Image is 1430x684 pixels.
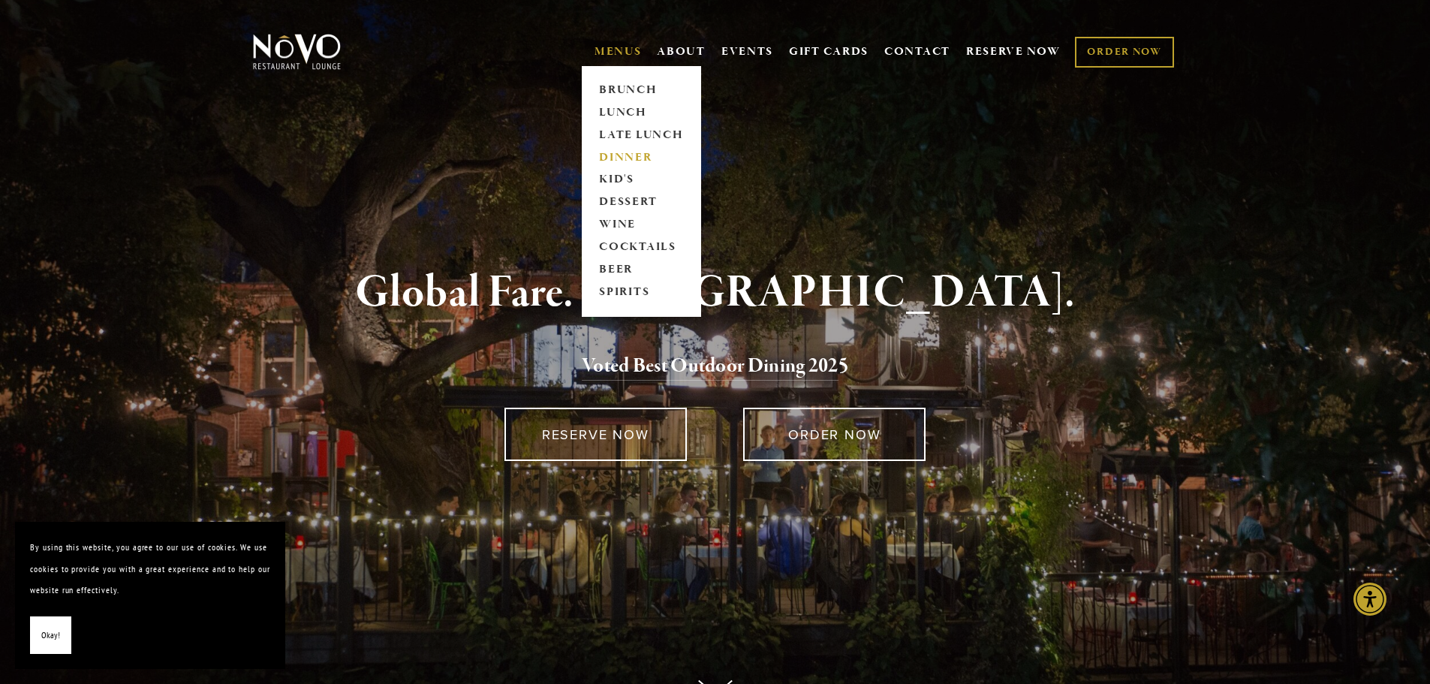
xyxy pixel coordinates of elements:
strong: Global Fare. [GEOGRAPHIC_DATA]. [355,264,1075,321]
a: ABOUT [657,44,706,59]
img: Novo Restaurant &amp; Lounge [250,33,344,71]
a: DESSERT [595,191,688,214]
button: Okay! [30,616,71,655]
a: RESERVE NOW [504,408,687,461]
a: BRUNCH [595,79,688,101]
h2: 5 [278,351,1153,382]
a: SPIRITS [595,282,688,304]
a: WINE [595,214,688,237]
a: CONTACT [884,38,950,66]
a: RESERVE NOW [966,38,1061,66]
a: DINNER [595,146,688,169]
a: LATE LUNCH [595,124,688,146]
a: LUNCH [595,101,688,124]
span: Okay! [41,625,60,646]
a: ORDER NOW [1075,37,1173,68]
a: GIFT CARDS [789,38,869,66]
a: MENUS [595,44,642,59]
div: Accessibility Menu [1353,583,1386,616]
a: KID'S [595,169,688,191]
a: Voted Best Outdoor Dining 202 [582,353,838,381]
a: COCKTAILS [595,237,688,259]
a: ORDER NOW [743,408,926,461]
section: Cookie banner [15,522,285,669]
a: BEER [595,259,688,282]
p: By using this website, you agree to our use of cookies. We use cookies to provide you with a grea... [30,537,270,601]
a: EVENTS [721,44,773,59]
